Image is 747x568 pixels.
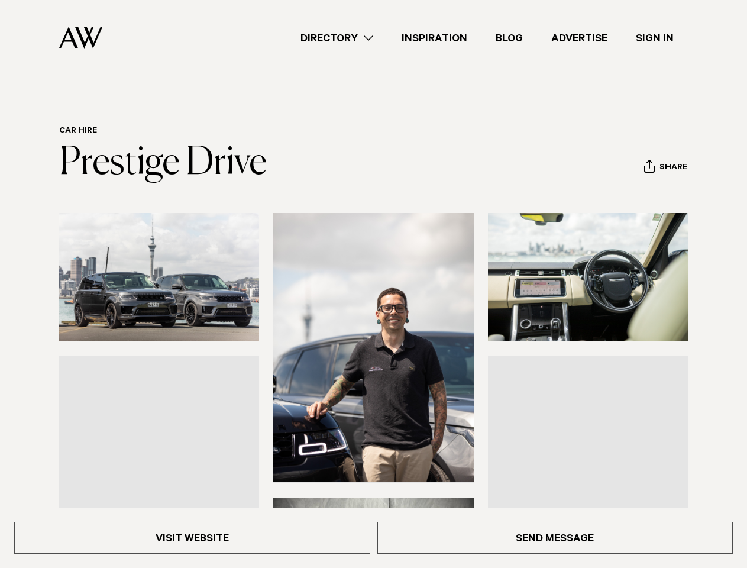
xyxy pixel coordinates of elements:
a: Advertise [537,30,622,46]
a: Sign In [622,30,688,46]
a: Directory [286,30,387,46]
a: Car Hire [59,127,97,136]
a: Inspiration [387,30,481,46]
a: Visit Website [14,522,370,554]
button: Share [643,159,688,177]
a: Prestige Drive [59,144,267,182]
span: Share [659,163,687,174]
img: Auckland Weddings Logo [59,27,102,49]
a: Blog [481,30,537,46]
a: Send Message [377,522,733,554]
